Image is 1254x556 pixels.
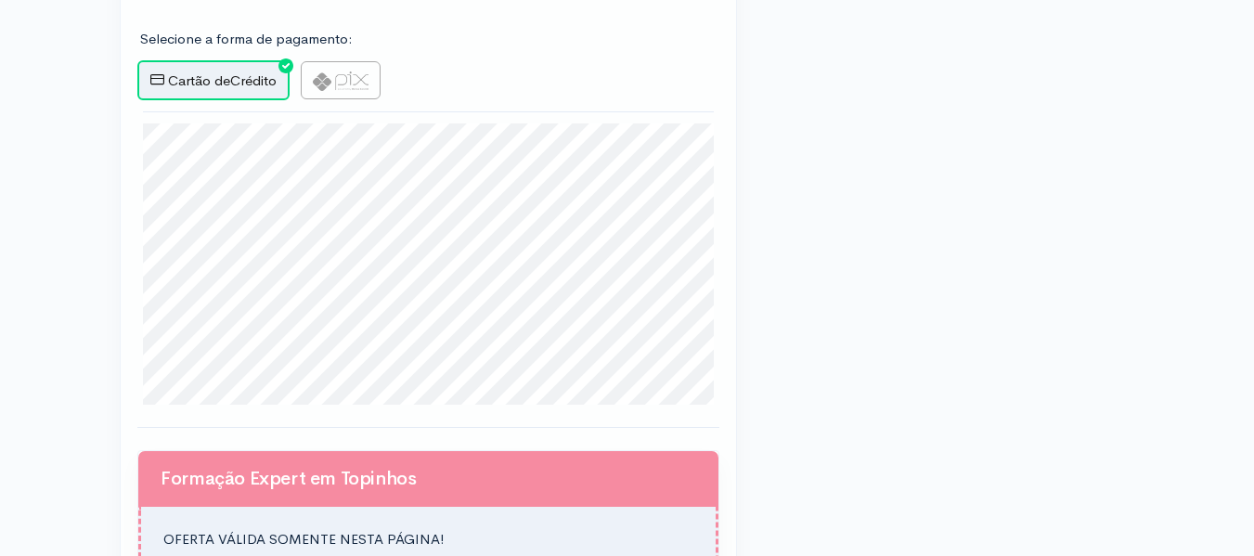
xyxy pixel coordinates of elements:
[163,529,693,550] p: OFERTA VÁLIDA SOMENTE NESTA PÁGINA!
[161,469,696,489] h2: Formação Expert em Topinhos
[137,60,290,101] label: Crédito
[313,71,368,91] img: pix-logo-9c6f7f1e21d0dbbe27cc39d8b486803e509c07734d8fd270ca391423bc61e7ca.png
[140,29,353,50] label: Selecione a forma de pagamento:
[168,71,230,89] span: Cartão de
